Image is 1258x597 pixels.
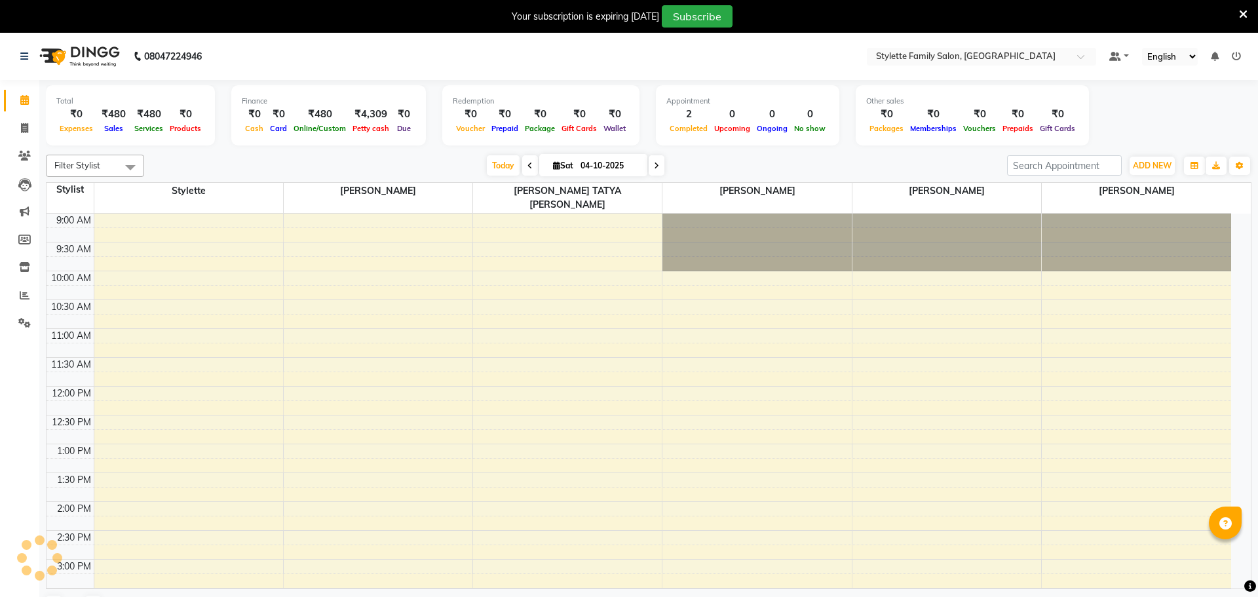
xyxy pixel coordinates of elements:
div: 1:00 PM [54,444,94,458]
div: Stylist [47,183,94,197]
div: 11:00 AM [48,329,94,343]
span: Sat [550,161,577,170]
span: Filter Stylist [54,160,100,170]
input: 2025-10-04 [577,156,642,176]
div: ₹0 [960,107,999,122]
div: ₹0 [999,107,1037,122]
div: 1:30 PM [54,473,94,487]
span: Package [522,124,558,133]
div: 9:30 AM [54,242,94,256]
span: No show [791,124,829,133]
div: ₹0 [558,107,600,122]
div: 10:00 AM [48,271,94,285]
button: ADD NEW [1130,157,1175,175]
span: Expenses [56,124,96,133]
span: [PERSON_NAME] TATYA [PERSON_NAME] [473,183,662,213]
span: Online/Custom [290,124,349,133]
span: Ongoing [753,124,791,133]
div: 2:00 PM [54,502,94,516]
img: logo [33,38,123,75]
div: ₹480 [290,107,349,122]
div: ₹0 [907,107,960,122]
span: Upcoming [711,124,753,133]
span: Sales [101,124,126,133]
input: Search Appointment [1007,155,1122,176]
span: Due [394,124,414,133]
div: 12:00 PM [49,387,94,400]
div: ₹0 [522,107,558,122]
div: ₹0 [488,107,522,122]
b: 08047224946 [144,38,202,75]
div: 0 [711,107,753,122]
button: Subscribe [662,5,733,28]
span: Gift Cards [1037,124,1078,133]
span: Packages [866,124,907,133]
div: 0 [791,107,829,122]
span: Cash [242,124,267,133]
span: [PERSON_NAME] [852,183,1041,199]
span: Completed [666,124,711,133]
div: Finance [242,96,415,107]
div: 9:00 AM [54,214,94,227]
div: ₹4,309 [349,107,392,122]
div: 10:30 AM [48,300,94,314]
span: Prepaids [999,124,1037,133]
div: ₹0 [866,107,907,122]
span: ADD NEW [1133,161,1172,170]
span: Wallet [600,124,629,133]
span: Vouchers [960,124,999,133]
div: Appointment [666,96,829,107]
span: Services [131,124,166,133]
div: 2 [666,107,711,122]
span: Prepaid [488,124,522,133]
div: Redemption [453,96,629,107]
div: ₹0 [600,107,629,122]
div: ₹0 [453,107,488,122]
div: ₹480 [131,107,166,122]
div: 12:30 PM [49,415,94,429]
span: Gift Cards [558,124,600,133]
span: Products [166,124,204,133]
div: Other sales [866,96,1078,107]
span: [PERSON_NAME] [1042,183,1231,199]
span: Voucher [453,124,488,133]
span: Memberships [907,124,960,133]
div: Total [56,96,204,107]
span: [PERSON_NAME] [662,183,851,199]
div: 11:30 AM [48,358,94,372]
div: ₹0 [242,107,267,122]
span: [PERSON_NAME] [284,183,472,199]
span: Stylette [94,183,283,199]
div: ₹480 [96,107,131,122]
span: Today [487,155,520,176]
div: ₹0 [166,107,204,122]
div: ₹0 [56,107,96,122]
div: 2:30 PM [54,531,94,545]
div: 3:00 PM [54,560,94,573]
div: Your subscription is expiring [DATE] [512,10,659,24]
div: ₹0 [1037,107,1078,122]
div: 0 [753,107,791,122]
span: Petty cash [349,124,392,133]
div: ₹0 [267,107,290,122]
span: Card [267,124,290,133]
div: ₹0 [392,107,415,122]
